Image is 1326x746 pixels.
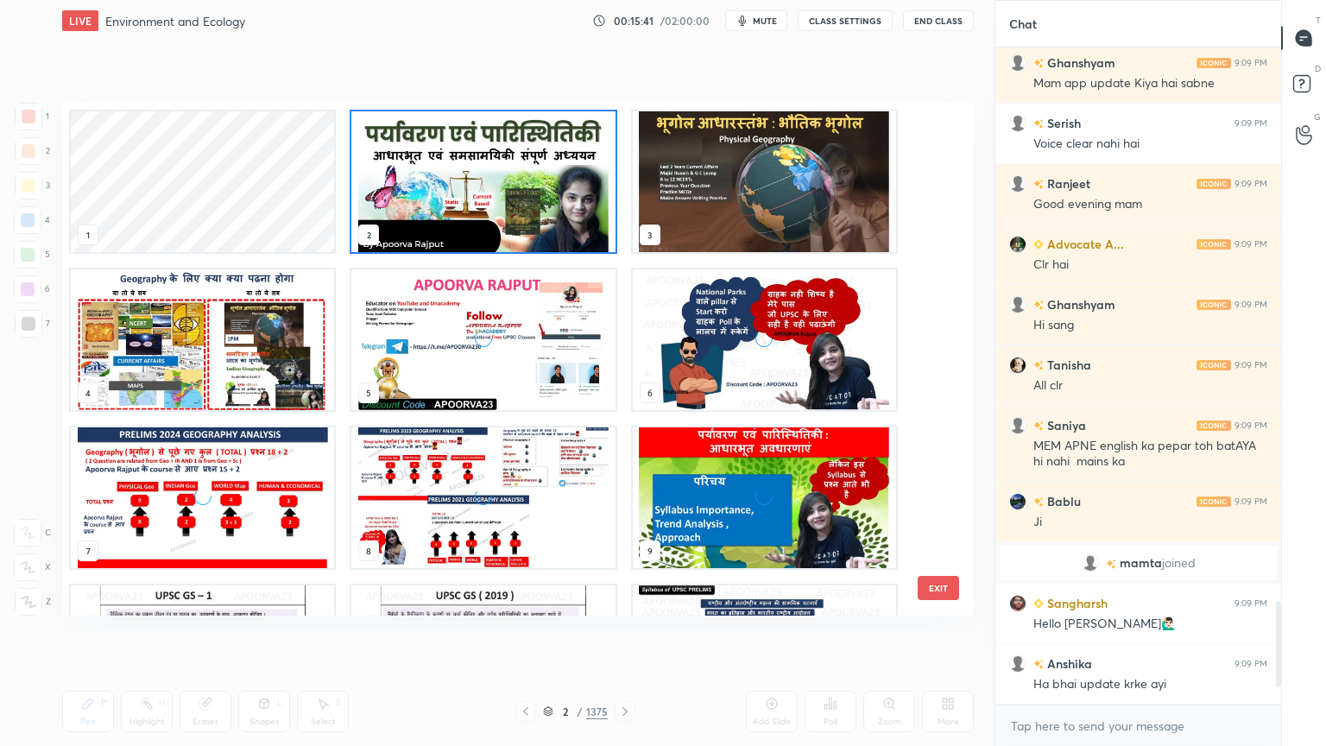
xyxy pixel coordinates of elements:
img: iconic-light.a09c19a4.png [1197,179,1231,189]
p: T [1316,14,1321,27]
img: default.png [1009,655,1026,673]
h6: Tanisha [1044,356,1091,374]
h6: Sangharsh [1044,594,1108,612]
img: default.png [1009,417,1026,434]
span: mamta [1120,556,1162,570]
img: iconic-light.a09c19a4.png [1197,239,1231,250]
div: 2 [15,137,50,165]
p: G [1314,111,1321,123]
div: 7 [15,310,50,338]
img: no-rating-badge.077c3623.svg [1033,421,1044,431]
img: iconic-light.a09c19a4.png [1197,420,1231,431]
img: 1756741144SNHYZS.pdf [71,269,334,410]
div: 5 [14,241,50,269]
div: 9:09 PM [1234,118,1267,129]
div: 9:09 PM [1234,496,1267,507]
img: default.png [1009,175,1026,193]
button: mute [725,10,787,31]
span: mute [753,15,777,27]
h6: Anshika [1044,654,1092,673]
button: CLASS SETTINGS [798,10,893,31]
span: joined [1162,556,1196,570]
div: 1375 [586,704,608,719]
p: D [1315,62,1321,75]
img: no-rating-badge.077c3623.svg [1106,559,1116,569]
img: 7d53beb2b6274784b34418eb7cd6c706.jpg [1009,236,1026,253]
h6: Bablu [1044,492,1081,510]
img: no-rating-badge.077c3623.svg [1033,497,1044,507]
img: default.png [1082,554,1099,572]
h6: Saniya [1044,416,1086,434]
img: bb7d2136e9cc46cabb9c694c7f47233f.jpg [1009,595,1026,612]
div: 3 [15,172,50,199]
div: 9:09 PM [1234,420,1267,431]
div: 1 [15,103,49,130]
div: C [14,519,51,547]
h4: Environment and Ecology [105,13,245,29]
img: Learner_Badge_beginner_1_8b307cf2a0.svg [1033,239,1044,250]
img: iconic-light.a09c19a4.png [1197,300,1231,310]
div: 9:09 PM [1234,239,1267,250]
div: grid [995,47,1281,705]
img: no-rating-badge.077c3623.svg [1033,660,1044,669]
div: X [14,553,51,581]
div: Ha bhai update krke ayi [1033,676,1267,693]
img: iconic-light.a09c19a4.png [1197,360,1231,370]
div: 9:09 PM [1234,598,1267,609]
div: 2 [557,706,574,717]
div: Hi sang [1033,317,1267,334]
div: Good evening mam [1033,196,1267,213]
img: default.png [1009,115,1026,132]
div: 9:09 PM [1234,360,1267,370]
h6: Ghanshyam [1044,295,1115,313]
div: All clr [1033,377,1267,395]
img: no-rating-badge.077c3623.svg [1033,300,1044,310]
div: 4 [14,206,50,234]
img: default.png [1009,296,1026,313]
div: Z [15,588,51,616]
div: MEM APNE english ka pepar toh batAYA hi nahi mains ka [1033,438,1267,471]
img: d8c27e2fe4764cab95722caf1181eea0.jpg [1009,357,1026,374]
div: 9:09 PM [1234,179,1267,189]
div: Hello [PERSON_NAME]🙋🏻‍♂️ [1033,616,1267,633]
img: iconic-light.a09c19a4.png [1197,58,1231,68]
button: EXIT [918,576,959,600]
img: no-rating-badge.077c3623.svg [1033,180,1044,189]
h6: Serish [1044,114,1081,132]
h6: Ranjeet [1044,174,1090,193]
img: 7e1539eab84e435ba433c6594666c7aa.jpg [1009,493,1026,510]
div: Clr hai [1033,256,1267,274]
img: iconic-light.a09c19a4.png [1197,496,1231,507]
img: no-rating-badge.077c3623.svg [1033,119,1044,129]
img: default.png [1009,54,1026,72]
div: Ji [1033,514,1267,531]
div: 6 [14,275,50,303]
p: Chat [995,1,1051,47]
div: 9:09 PM [1234,300,1267,310]
div: 9:09 PM [1234,659,1267,669]
div: Mam app update Kiya hai sabne [1033,75,1267,92]
img: Learner_Badge_beginner_1_8b307cf2a0.svg [1033,598,1044,609]
img: 1756741144SNHYZS.pdf [351,111,615,252]
img: no-rating-badge.077c3623.svg [1033,59,1044,68]
div: 9:09 PM [1234,58,1267,68]
div: Voice clear nahi hai [1033,136,1267,153]
div: grid [62,103,944,616]
h6: Ghanshyam [1044,54,1115,72]
button: End Class [903,10,974,31]
h6: Advocate A... [1044,235,1124,253]
div: LIVE [62,10,98,31]
div: / [578,706,583,717]
img: 1756741144SNHYZS.pdf [633,111,896,252]
img: no-rating-badge.077c3623.svg [1033,361,1044,370]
